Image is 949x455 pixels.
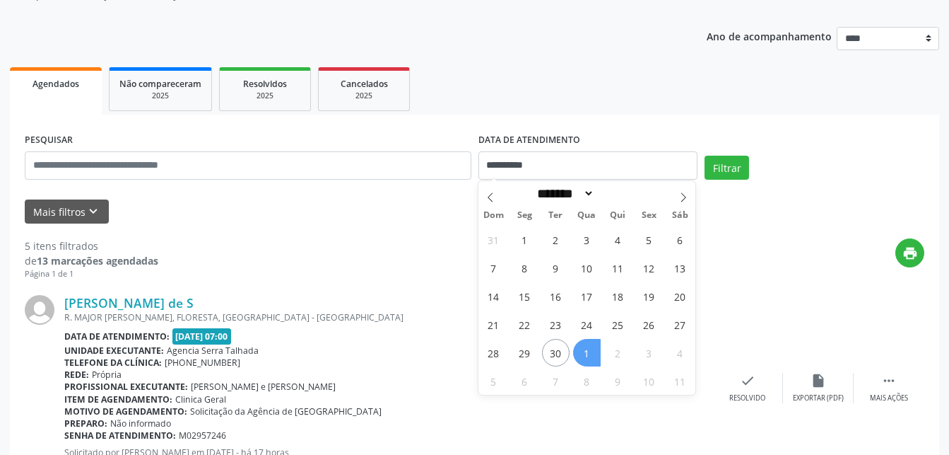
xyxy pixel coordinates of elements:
span: Setembro 23, 2025 [542,311,570,338]
strong: 13 marcações agendadas [37,254,158,267]
button: Mais filtroskeyboard_arrow_down [25,200,109,224]
span: Ter [540,211,571,220]
span: Seg [509,211,540,220]
i: print [902,246,918,261]
span: Outubro 10, 2025 [635,367,663,395]
i: keyboard_arrow_down [86,204,101,219]
span: Setembro 16, 2025 [542,282,570,310]
b: Data de atendimento: [64,330,170,342]
span: Setembro 28, 2025 [480,339,507,367]
input: Year [594,186,641,201]
span: Outubro 4, 2025 [666,339,694,367]
span: Outubro 11, 2025 [666,367,694,395]
span: Sex [633,211,664,220]
b: Telefone da clínica: [64,357,162,369]
div: Resolvido [729,393,765,403]
span: Setembro 22, 2025 [511,311,538,338]
span: [PHONE_NUMBER] [165,357,240,369]
span: Outubro 5, 2025 [480,367,507,395]
b: Rede: [64,369,89,381]
b: Preparo: [64,417,107,430]
span: Setembro 19, 2025 [635,282,663,310]
span: Sáb [664,211,695,220]
span: Setembro 4, 2025 [604,226,632,253]
span: Setembro 12, 2025 [635,254,663,282]
span: Setembro 6, 2025 [666,226,694,253]
button: Filtrar [705,156,749,180]
span: Própria [92,369,122,381]
span: Setembro 11, 2025 [604,254,632,282]
span: Agendados [33,78,79,90]
span: Outubro 6, 2025 [511,367,538,395]
i:  [881,373,897,388]
span: [PERSON_NAME] e [PERSON_NAME] [191,381,336,393]
span: Agencia Serra Talhada [167,345,259,357]
span: Setembro 2, 2025 [542,226,570,253]
span: Setembro 25, 2025 [604,311,632,338]
span: Setembro 30, 2025 [542,339,570,367]
span: Outubro 7, 2025 [542,367,570,395]
span: Qua [571,211,602,220]
span: Setembro 1, 2025 [511,226,538,253]
span: Outubro 9, 2025 [604,367,632,395]
span: Qui [602,211,633,220]
span: Setembro 3, 2025 [573,226,601,253]
span: Agosto 31, 2025 [480,226,507,253]
div: Mais ações [870,393,908,403]
span: Não informado [110,417,171,430]
span: Setembro 8, 2025 [511,254,538,282]
span: Dom [478,211,509,220]
div: Exportar (PDF) [793,393,844,403]
span: Outubro 1, 2025 [573,339,601,367]
span: Setembro 24, 2025 [573,311,601,338]
b: Senha de atendimento: [64,430,176,442]
div: 2025 [329,91,399,101]
span: Solicitação da Agência de [GEOGRAPHIC_DATA] [190,405,382,417]
span: Cancelados [341,78,388,90]
p: Ano de acompanhamento [707,27,832,45]
span: Resolvidos [243,78,287,90]
div: 5 itens filtrados [25,238,158,253]
span: [DATE] 07:00 [172,328,232,345]
label: DATA DE ATENDIMENTO [478,129,580,151]
b: Profissional executante: [64,381,188,393]
span: Setembro 13, 2025 [666,254,694,282]
b: Unidade executante: [64,345,164,357]
b: Motivo de agendamento: [64,405,187,417]
div: 2025 [230,91,300,101]
span: M02957246 [179,430,226,442]
i: insert_drive_file [811,373,826,388]
span: Setembro 20, 2025 [666,282,694,310]
span: Outubro 3, 2025 [635,339,663,367]
span: Setembro 17, 2025 [573,282,601,310]
span: Clinica Geral [175,393,226,405]
span: Setembro 21, 2025 [480,311,507,338]
span: Setembro 10, 2025 [573,254,601,282]
span: Setembro 7, 2025 [480,254,507,282]
span: Outubro 8, 2025 [573,367,601,395]
div: 2025 [119,91,201,101]
img: img [25,295,54,325]
span: Setembro 29, 2025 [511,339,538,367]
b: Item de agendamento: [64,393,172,405]
span: Setembro 14, 2025 [480,282,507,310]
select: Month [533,186,595,201]
span: Outubro 2, 2025 [604,339,632,367]
label: PESQUISAR [25,129,73,151]
span: Setembro 18, 2025 [604,282,632,310]
span: Setembro 5, 2025 [635,226,663,253]
div: Página 1 de 1 [25,268,158,280]
span: Não compareceram [119,78,201,90]
span: Setembro 15, 2025 [511,282,538,310]
div: R. MAJOR [PERSON_NAME], FLORESTA, [GEOGRAPHIC_DATA] - [GEOGRAPHIC_DATA] [64,311,712,323]
span: Setembro 27, 2025 [666,311,694,338]
div: de [25,253,158,268]
button: print [895,238,924,267]
i: check [740,373,755,388]
span: Setembro 9, 2025 [542,254,570,282]
a: [PERSON_NAME] de S [64,295,194,311]
span: Setembro 26, 2025 [635,311,663,338]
